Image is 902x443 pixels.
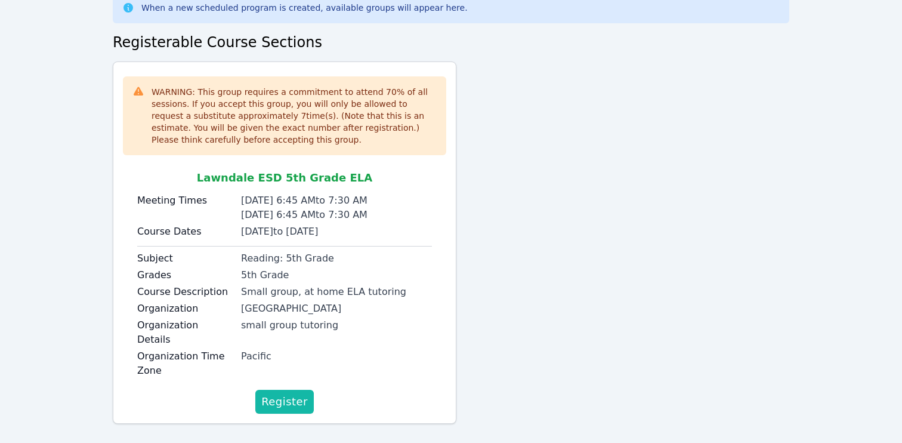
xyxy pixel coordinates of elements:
[137,268,234,282] label: Grades
[137,285,234,299] label: Course Description
[241,193,432,208] div: [DATE] 6:45 AM to 7:30 AM
[241,302,432,316] div: [GEOGRAPHIC_DATA]
[241,251,432,266] div: Reading: 5th Grade
[137,193,234,208] label: Meeting Times
[255,390,314,414] button: Register
[197,171,372,184] span: Lawndale ESD 5th Grade ELA
[137,349,234,378] label: Organization Time Zone
[241,349,432,364] div: Pacific
[141,2,468,14] div: When a new scheduled program is created, available groups will appear here.
[113,33,789,52] h2: Registerable Course Sections
[137,318,234,347] label: Organization Details
[241,208,432,222] div: [DATE] 6:45 AM to 7:30 AM
[241,285,432,299] div: Small group, at home ELA tutoring
[241,224,432,239] div: [DATE] to [DATE]
[261,393,308,410] span: Register
[241,318,432,333] div: small group tutoring
[137,224,234,239] label: Course Dates
[241,268,432,282] div: 5th Grade
[152,86,437,146] div: WARNING: This group requires a commitment to attend 70 % of all sessions. If you accept this grou...
[137,302,234,316] label: Organization
[137,251,234,266] label: Subject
